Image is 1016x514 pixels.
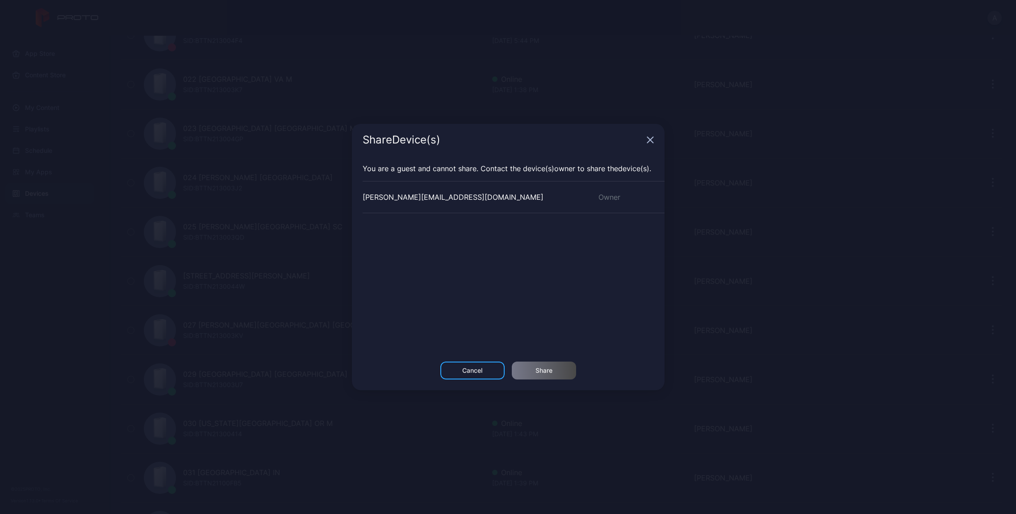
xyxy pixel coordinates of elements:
[588,192,665,202] div: Owner
[363,192,544,202] div: [PERSON_NAME][EMAIL_ADDRESS][DOMAIN_NAME]
[462,367,482,374] div: Cancel
[523,164,554,173] span: Device (s)
[440,362,505,379] button: Cancel
[363,163,654,174] p: You are a guest and cannot share. Contact the owner to share the .
[363,135,643,145] div: Share Device (s)
[512,362,576,379] button: Share
[535,367,552,374] div: Share
[618,164,649,173] span: Device (s)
